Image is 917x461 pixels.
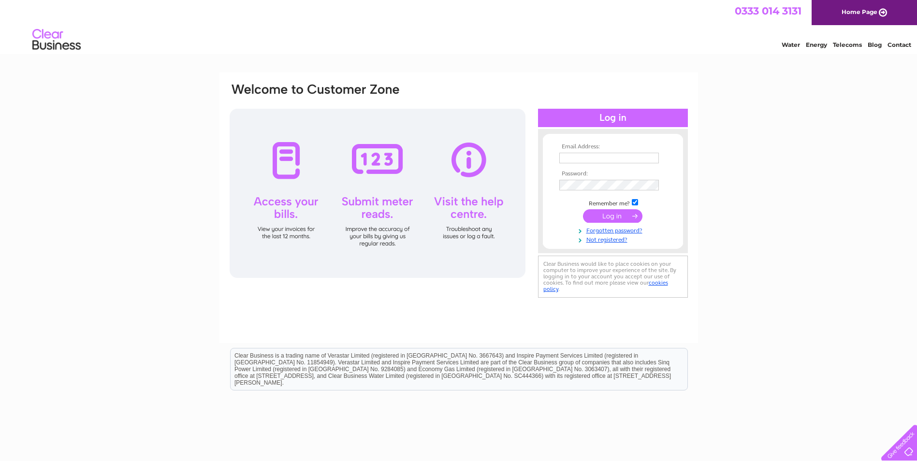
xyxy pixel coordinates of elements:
[735,5,801,17] a: 0333 014 3131
[868,41,882,48] a: Blog
[557,198,669,207] td: Remember me?
[543,279,668,292] a: cookies policy
[32,25,81,55] img: logo.png
[559,225,669,234] a: Forgotten password?
[538,256,688,298] div: Clear Business would like to place cookies on your computer to improve your experience of the sit...
[557,171,669,177] th: Password:
[559,234,669,244] a: Not registered?
[231,5,687,47] div: Clear Business is a trading name of Verastar Limited (registered in [GEOGRAPHIC_DATA] No. 3667643...
[583,209,642,223] input: Submit
[888,41,911,48] a: Contact
[557,144,669,150] th: Email Address:
[833,41,862,48] a: Telecoms
[782,41,800,48] a: Water
[806,41,827,48] a: Energy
